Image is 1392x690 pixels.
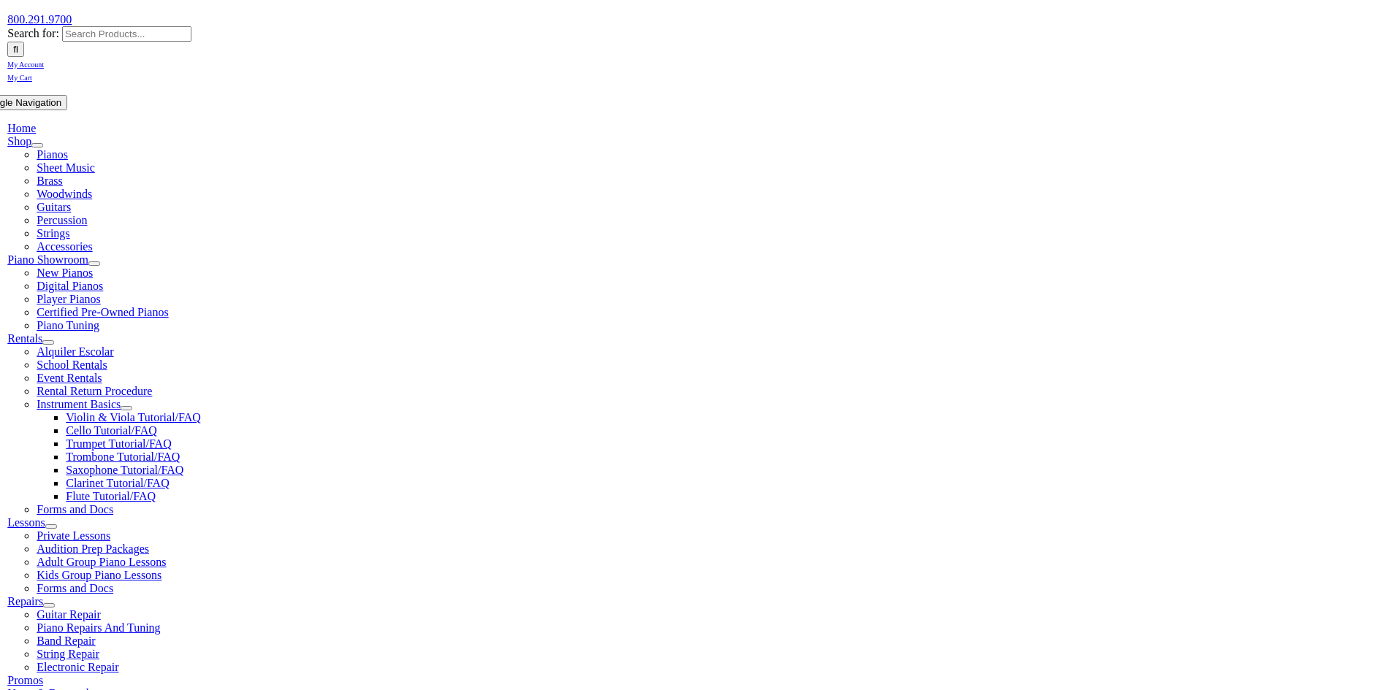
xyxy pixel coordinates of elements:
a: Piano Repairs And Tuning [37,621,160,634]
a: Piano Tuning [37,319,99,331]
a: Promos [7,674,43,686]
span: Electronic Repair [37,661,118,673]
a: Flute Tutorial/FAQ [66,490,156,502]
a: Cello Tutorial/FAQ [66,424,157,437]
a: Woodwinds [37,188,92,200]
a: Event Rentals [37,372,102,384]
button: Open submenu of Instrument Basics [121,406,132,410]
a: Trombone Tutorial/FAQ [66,451,180,463]
button: Open submenu of Lessons [45,524,57,529]
a: Guitar Repair [37,608,101,621]
a: My Cart [7,70,32,83]
a: Guitars [37,201,71,213]
a: Pianos [37,148,68,161]
span: My Account [7,61,44,69]
a: Player Pianos [37,293,101,305]
a: Rental Return Procedure [37,385,152,397]
a: Piano Showroom [7,253,88,266]
a: Private Lessons [37,529,110,542]
span: My Cart [7,74,32,82]
a: Clarinet Tutorial/FAQ [66,477,170,489]
a: Forms and Docs [37,503,113,515]
a: Saxophone Tutorial/FAQ [66,464,183,476]
a: School Rentals [37,359,107,371]
a: Home [7,122,36,134]
input: Search Products... [62,26,191,42]
button: Open submenu of Rentals [42,340,54,345]
a: Rentals [7,332,42,345]
a: Trumpet Tutorial/FAQ [66,437,171,450]
a: Sheet Music [37,161,95,174]
a: My Account [7,57,44,69]
a: Kids Group Piano Lessons [37,569,161,581]
a: New Pianos [37,267,93,279]
a: Forms and Docs [37,582,113,594]
input: Search [7,42,24,57]
a: String Repair [37,648,99,660]
span: Search for: [7,27,59,39]
button: Open submenu of Piano Showroom [88,261,100,266]
a: Shop [7,135,31,147]
a: Audition Prep Packages [37,543,149,555]
a: Instrument Basics [37,398,121,410]
button: Open submenu of Repairs [43,603,55,607]
a: Band Repair [37,635,95,647]
a: Brass [37,175,63,187]
a: Violin & Viola Tutorial/FAQ [66,411,201,423]
a: 800.291.9700 [7,13,72,26]
a: Repairs [7,595,43,607]
a: Adult Group Piano Lessons [37,556,166,568]
a: Digital Pianos [37,280,103,292]
a: Strings [37,227,69,239]
a: Alquiler Escolar [37,345,113,358]
button: Open submenu of Shop [31,143,43,147]
a: Lessons [7,516,45,529]
a: Percussion [37,214,87,226]
a: Certified Pre-Owned Pianos [37,306,168,318]
a: Accessories [37,240,92,253]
